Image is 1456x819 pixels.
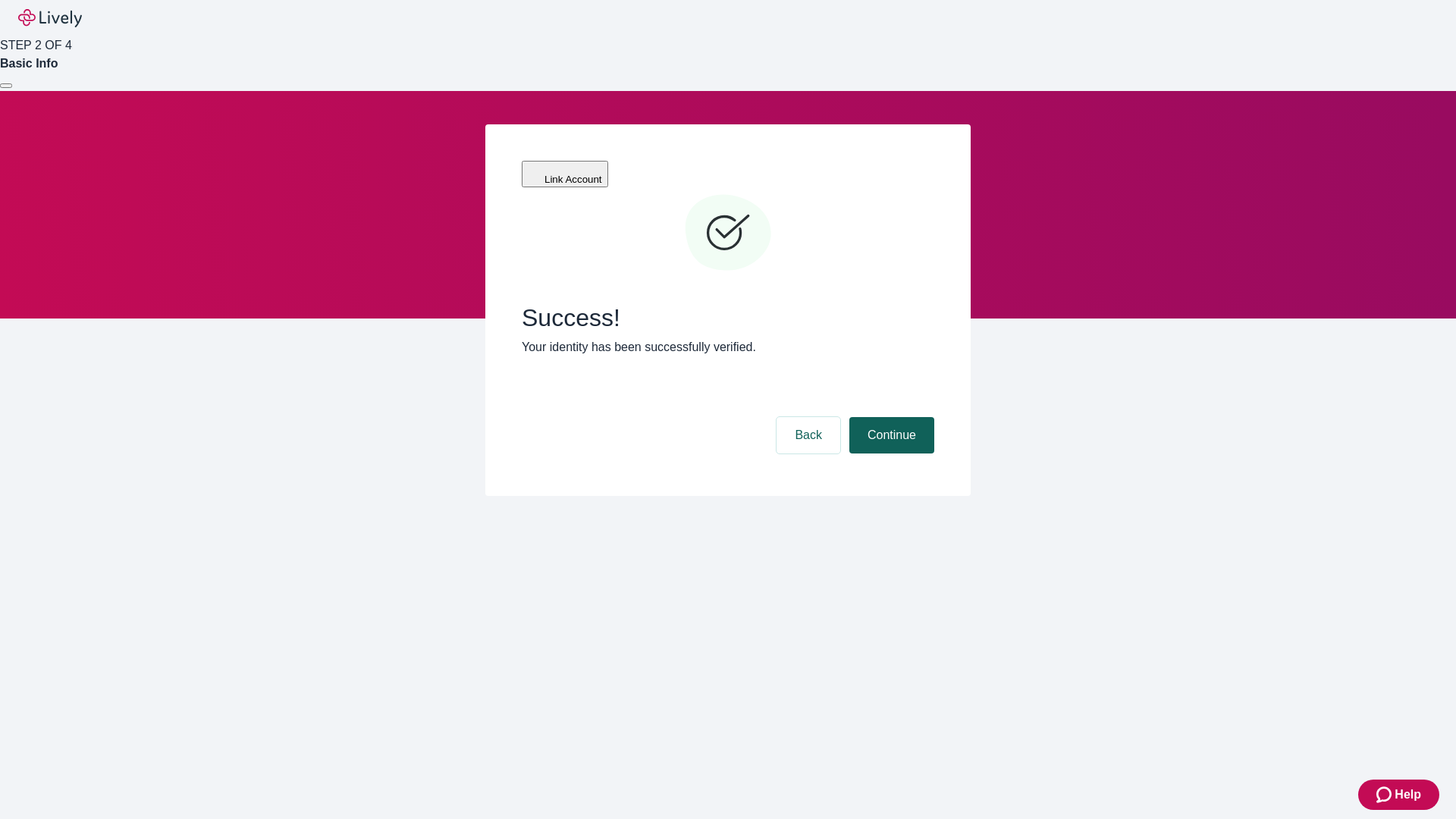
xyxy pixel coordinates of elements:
button: Link Account [522,161,608,187]
img: Lively [18,9,82,27]
p: Your identity has been successfully verified. [522,338,934,356]
button: Back [777,417,840,453]
span: Success! [522,303,934,332]
svg: Checkmark icon [682,188,773,279]
span: Help [1395,786,1421,804]
button: Zendesk support iconHelp [1358,780,1439,810]
button: Continue [849,417,934,453]
svg: Zendesk support icon [1376,786,1395,804]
